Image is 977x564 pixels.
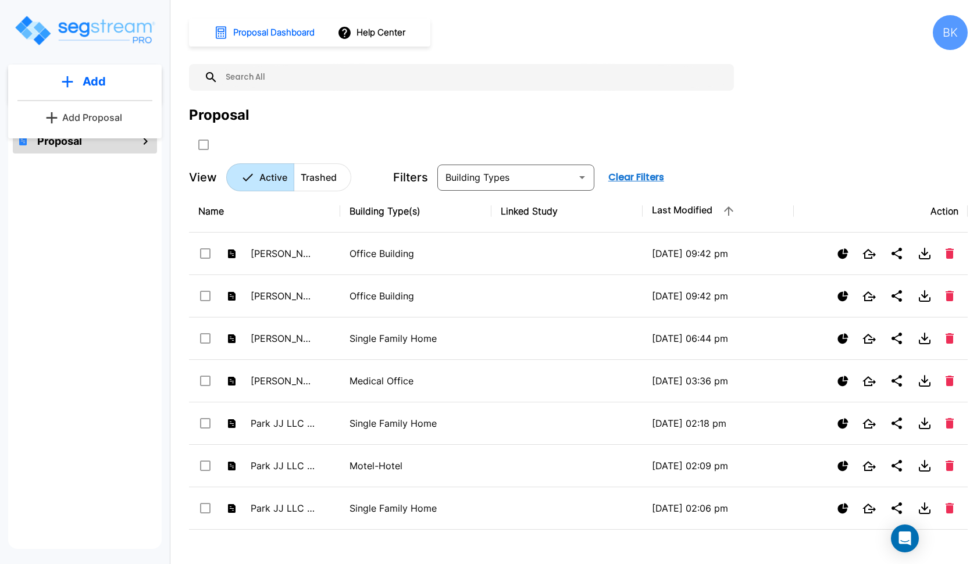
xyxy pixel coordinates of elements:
th: Linked Study [491,190,643,233]
p: [PERSON_NAME] - 1303 [PERSON_NAME] A [251,247,315,260]
p: [DATE] 02:06 pm [652,501,785,515]
p: Add [83,73,106,90]
p: [DATE] 02:09 pm [652,459,785,473]
img: Logo [13,14,156,47]
button: Delete [941,456,958,476]
p: View [189,169,217,186]
button: Open New Tab [858,499,880,518]
button: Trashed [294,163,351,191]
th: Last Modified [643,190,794,233]
button: Delete [941,498,958,518]
th: Action [794,190,968,233]
button: Delete [941,244,958,263]
p: Park JJ LLC - [STREET_ADDRESS] [251,416,315,430]
p: Single Family Home [350,331,482,345]
input: Building Types [441,169,572,185]
button: Open New Tab [858,329,880,348]
button: Share [885,284,908,308]
button: Add Proposal [42,106,129,129]
button: Delete [941,371,958,391]
p: Single Family Home [350,416,482,430]
p: [DATE] 02:18 pm [652,416,785,430]
p: [PERSON_NAME] - 1303 [PERSON_NAME] B [251,289,315,303]
button: Show Proposal Tiers [833,498,853,519]
p: Office Building [350,247,482,260]
button: Share [885,369,908,392]
p: Filters [393,169,428,186]
button: Download [913,454,936,477]
p: Active [259,170,287,184]
div: Name [198,204,331,218]
button: Download [913,539,936,562]
th: Building Type(s) [340,190,491,233]
button: Show Proposal Tiers [833,456,853,476]
div: Proposal [189,105,249,126]
button: Delete [941,413,958,433]
button: Download [913,497,936,520]
button: Download [913,369,936,392]
button: Open New Tab [858,244,880,263]
button: Open [574,169,590,185]
button: Download [913,412,936,435]
p: Park JJ LLC - [STREET_ADDRESS] [251,459,315,473]
p: Trashed [301,170,337,184]
button: Add [8,65,162,98]
button: Show Proposal Tiers [833,371,853,391]
button: Download [913,242,936,265]
button: Share [885,327,908,350]
button: Show Proposal Tiers [833,329,853,349]
p: Office Building [350,289,482,303]
p: Park JJ LLC - [STREET_ADDRESS] [251,501,315,515]
button: Open New Tab [858,414,880,433]
button: Active [226,163,294,191]
p: Single Family Home [350,501,482,515]
button: Show Proposal Tiers [833,244,853,264]
button: Open New Tab [858,456,880,476]
p: [DATE] 03:36 pm [652,374,785,388]
button: Share [885,454,908,477]
button: Download [913,284,936,308]
p: [PERSON_NAME] - 20 Alpine Dr [251,374,315,388]
p: [DATE] 09:42 pm [652,247,785,260]
p: [DATE] 09:42 pm [652,289,785,303]
button: Open New Tab [858,372,880,391]
button: Help Center [335,22,410,44]
p: Medical Office [350,374,482,388]
button: Open New Tab [858,287,880,306]
button: SelectAll [192,133,215,156]
p: Add Proposal [62,110,122,124]
div: Open Intercom Messenger [891,524,919,552]
button: Show Proposal Tiers [833,286,853,306]
div: BK [933,15,968,50]
button: Share [885,242,908,265]
h1: Proposal Dashboard [233,26,315,40]
div: Platform [226,163,351,191]
h1: Proposal [37,133,82,149]
p: Motel-Hotel [350,459,482,473]
input: Search All [218,64,728,91]
button: Share [885,412,908,435]
p: [DATE] 06:44 pm [652,331,785,345]
button: Delete [941,286,958,306]
button: Proposal Dashboard [209,20,321,45]
button: Show Proposal Tiers [833,413,853,434]
button: Download [913,327,936,350]
button: Delete [941,329,958,348]
p: [PERSON_NAME] - 75 Sapphire Dr [251,331,315,345]
button: Clear Filters [604,166,669,189]
button: Share [885,497,908,520]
